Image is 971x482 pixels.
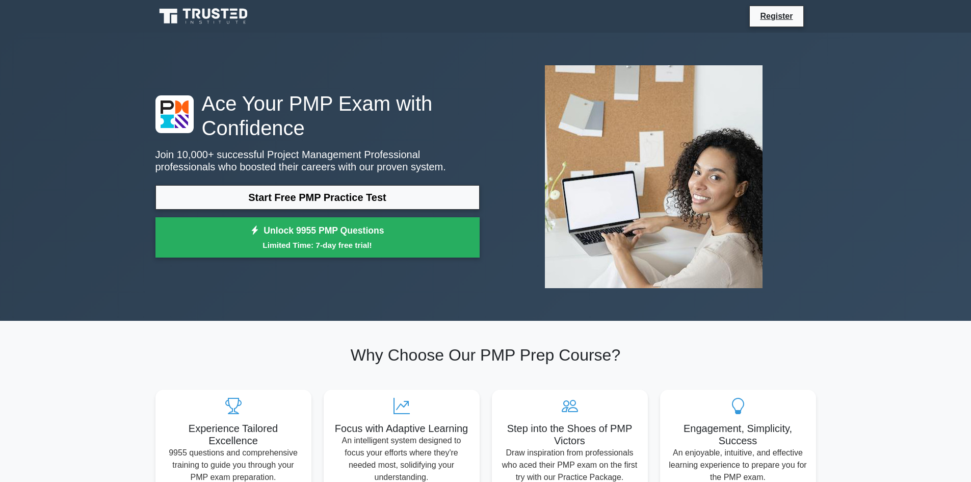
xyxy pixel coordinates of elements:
[155,91,480,140] h1: Ace Your PMP Exam with Confidence
[155,217,480,258] a: Unlock 9955 PMP QuestionsLimited Time: 7-day free trial!
[668,422,808,447] h5: Engagement, Simplicity, Success
[155,185,480,210] a: Start Free PMP Practice Test
[164,422,303,447] h5: Experience Tailored Excellence
[155,148,480,173] p: Join 10,000+ successful Project Management Professional professionals who boosted their careers w...
[332,422,471,435] h5: Focus with Adaptive Learning
[168,239,467,251] small: Limited Time: 7-day free trial!
[155,345,816,365] h2: Why Choose Our PMP Prep Course?
[500,422,640,447] h5: Step into the Shoes of PMP Victors
[754,10,799,22] a: Register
